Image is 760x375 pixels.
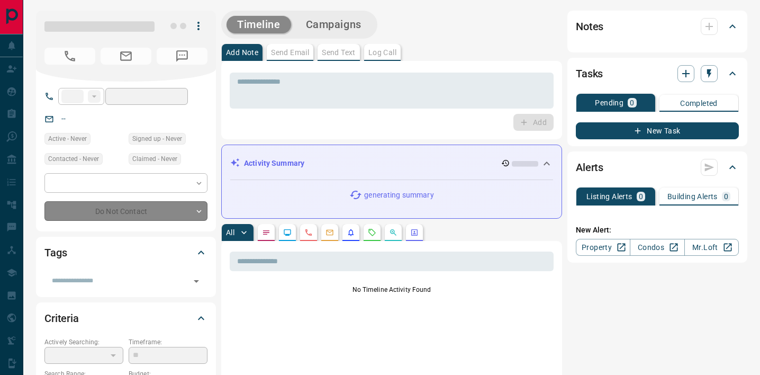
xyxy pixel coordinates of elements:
a: Condos [630,239,684,256]
svg: Calls [304,228,313,237]
p: Pending [595,99,623,106]
svg: Listing Alerts [347,228,355,237]
p: 0 [639,193,643,200]
p: 0 [630,99,634,106]
p: generating summary [364,190,433,201]
button: Timeline [227,16,291,33]
p: All [226,229,234,236]
p: Completed [680,100,718,107]
p: Timeframe: [129,337,207,347]
div: Do Not Contact [44,201,207,221]
span: Signed up - Never [132,133,182,144]
span: Active - Never [48,133,87,144]
svg: Notes [262,228,270,237]
div: Tasks [576,61,739,86]
p: Actively Searching: [44,337,123,347]
svg: Agent Actions [410,228,419,237]
svg: Emails [325,228,334,237]
h2: Tags [44,244,67,261]
span: No Number [157,48,207,65]
h2: Notes [576,18,603,35]
button: Open [189,274,204,289]
button: Campaigns [295,16,372,33]
svg: Lead Browsing Activity [283,228,292,237]
p: Building Alerts [667,193,718,200]
div: Activity Summary [230,154,553,173]
p: New Alert: [576,225,739,236]
div: Notes [576,14,739,39]
h2: Alerts [576,159,603,176]
p: 0 [724,193,728,200]
div: Alerts [576,155,739,180]
h2: Tasks [576,65,603,82]
a: -- [61,114,66,123]
div: Tags [44,240,207,265]
a: Mr.Loft [684,239,739,256]
h2: Criteria [44,310,79,327]
span: No Email [101,48,151,65]
p: Listing Alerts [586,193,632,200]
a: Property [576,239,630,256]
span: Claimed - Never [132,154,177,164]
button: New Task [576,122,739,139]
svg: Opportunities [389,228,397,237]
p: No Timeline Activity Found [230,285,554,294]
div: Criteria [44,306,207,331]
p: Add Note [226,49,258,56]
p: Activity Summary [244,158,304,169]
span: No Number [44,48,95,65]
svg: Requests [368,228,376,237]
span: Contacted - Never [48,154,99,164]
